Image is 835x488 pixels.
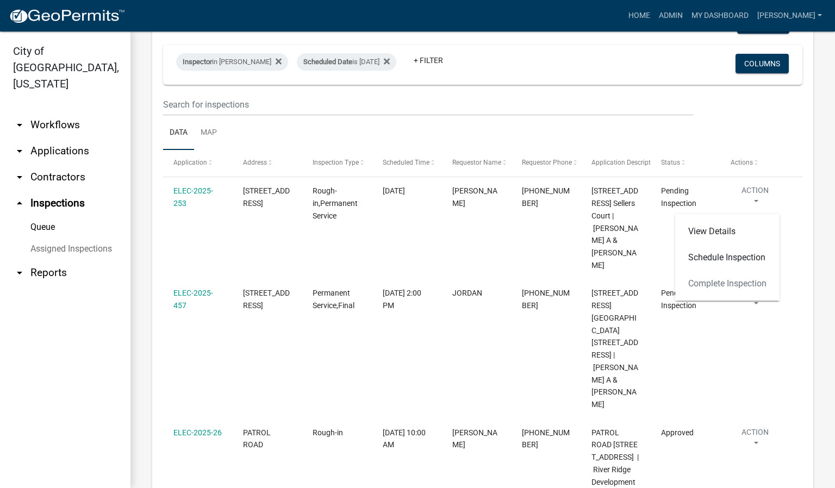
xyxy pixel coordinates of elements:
[173,186,213,208] a: ELEC-2025-253
[313,186,358,220] span: Rough-in,Permanent Service
[675,218,780,245] a: View Details
[522,428,570,449] span: 812-722-8218
[591,186,638,270] span: 2925 SELLERS CT 2925 Sellers Court | Scully Timothy A & Melissa C
[452,289,482,297] span: JORDAN
[581,150,651,176] datatable-header-cell: Application Description
[163,150,233,176] datatable-header-cell: Application
[176,53,288,71] div: in [PERSON_NAME]
[731,185,780,212] button: Action
[13,118,26,132] i: arrow_drop_down
[452,159,501,166] span: Requestor Name
[163,116,194,151] a: Data
[624,5,655,26] a: Home
[591,289,638,409] span: 3 REDBUD ROAD 3 Redbud Road | Ahlemann Mark A & Elizabeth
[303,58,352,66] span: Scheduled Date
[194,116,223,151] a: Map
[313,428,343,437] span: Rough-in
[13,197,26,210] i: arrow_drop_up
[731,427,780,454] button: Action
[661,289,696,310] span: Pending Inspection
[522,159,572,166] span: Requestor Phone
[655,5,687,26] a: Admin
[675,245,780,271] a: Schedule Inspection
[661,186,696,208] span: Pending Inspection
[737,14,789,34] button: Export
[651,150,720,176] datatable-header-cell: Status
[372,150,441,176] datatable-header-cell: Scheduled Time
[163,93,693,116] input: Search for inspections
[452,428,497,449] span: Doc McDonald
[522,186,570,208] span: 502-802-1712
[243,289,290,310] span: 3 REDBUD ROAD
[383,287,432,312] div: [DATE] 2:00 PM
[405,51,452,70] a: + Filter
[522,289,570,310] span: 812-243-6356
[452,186,497,208] span: RICK
[173,428,222,437] a: ELEC-2025-26
[243,428,271,449] span: PATROL ROAD
[173,159,207,166] span: Application
[687,5,753,26] a: My Dashboard
[13,171,26,184] i: arrow_drop_down
[675,214,780,301] div: Action
[720,150,790,176] datatable-header-cell: Actions
[313,159,359,166] span: Inspection Type
[383,427,432,452] div: [DATE] 10:00 AM
[243,159,267,166] span: Address
[302,150,372,176] datatable-header-cell: Inspection Type
[591,159,660,166] span: Application Description
[383,185,432,197] div: [DATE]
[661,428,694,437] span: Approved
[736,54,789,73] button: Columns
[731,159,753,166] span: Actions
[173,289,213,310] a: ELEC-2025-457
[441,150,511,176] datatable-header-cell: Requestor Name
[297,53,396,71] div: is [DATE]
[13,145,26,158] i: arrow_drop_down
[661,159,680,166] span: Status
[183,58,212,66] span: Inspector
[13,266,26,279] i: arrow_drop_down
[512,150,581,176] datatable-header-cell: Requestor Phone
[313,289,354,310] span: Permanent Service,Final
[383,159,429,166] span: Scheduled Time
[233,150,302,176] datatable-header-cell: Address
[753,5,826,26] a: [PERSON_NAME]
[243,186,290,208] span: 2925 SELLERS CT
